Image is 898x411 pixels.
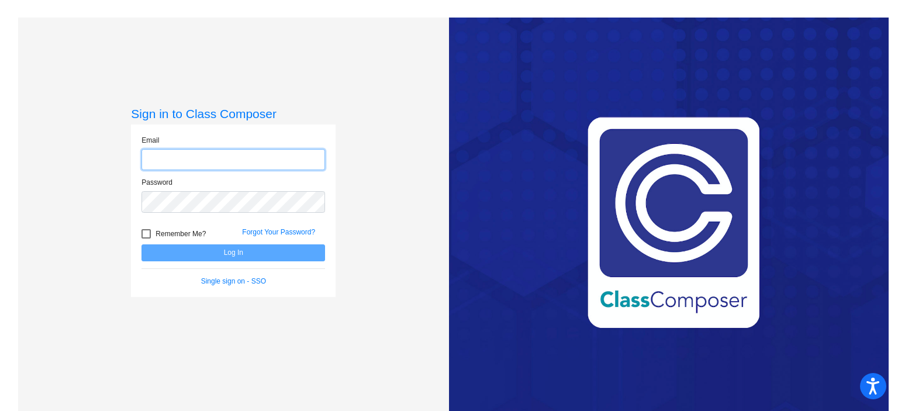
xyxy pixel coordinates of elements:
[141,244,325,261] button: Log In
[201,277,266,285] a: Single sign on - SSO
[141,177,172,188] label: Password
[131,106,336,121] h3: Sign in to Class Composer
[242,228,315,236] a: Forgot Your Password?
[156,227,206,241] span: Remember Me?
[141,135,159,146] label: Email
